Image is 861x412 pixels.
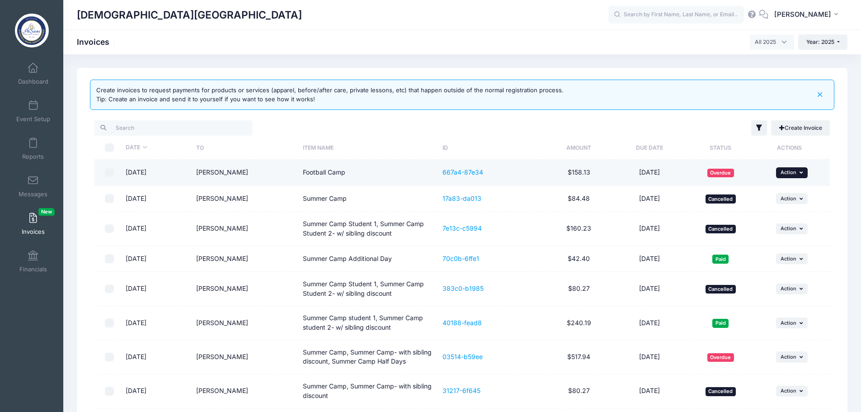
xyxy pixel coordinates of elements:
[543,160,614,186] td: $158.13
[781,225,796,232] span: Action
[12,95,55,127] a: Event Setup
[614,212,685,246] td: [DATE]
[299,212,438,246] td: Summer Camp Student 1, Summer Camp Student 2- w/ sibling discount
[22,228,45,236] span: Invoices
[706,285,736,294] span: Cancelled
[299,340,438,374] td: Summer Camp, Summer Camp- with sibling discount, Summer Camp Half Days
[121,212,192,246] td: [DATE]
[442,387,480,394] a: 31217-6f645
[776,284,808,294] button: Action
[192,160,299,186] td: [PERSON_NAME]
[18,78,48,85] span: Dashboard
[543,186,614,212] td: $84.48
[774,9,831,19] span: [PERSON_NAME]
[614,374,685,408] td: [DATE]
[776,167,808,178] button: Action
[543,212,614,246] td: $160.23
[614,186,685,212] td: [DATE]
[121,374,192,408] td: [DATE]
[12,208,55,240] a: InvoicesNew
[608,6,744,24] input: Search by First Name, Last Name, or Email...
[12,133,55,165] a: Reports
[442,284,484,292] a: 383c0-b1985
[614,272,685,306] td: [DATE]
[543,374,614,408] td: $80.27
[12,170,55,202] a: Messages
[121,272,192,306] td: [DATE]
[121,340,192,374] td: [DATE]
[781,169,796,175] span: Action
[16,115,50,123] span: Event Setup
[299,136,438,160] th: Item Name: activate to sort column ascending
[707,353,734,362] span: Overdue
[192,186,299,212] td: [PERSON_NAME]
[706,225,736,233] span: Cancelled
[614,160,685,186] td: [DATE]
[77,5,302,25] h1: [DEMOGRAPHIC_DATA][GEOGRAPHIC_DATA]
[299,246,438,272] td: Summer Camp Additional Day
[712,255,729,263] span: Paid
[781,256,796,262] span: Action
[299,186,438,212] td: Summer Camp
[776,386,808,397] button: Action
[192,136,299,160] th: To: activate to sort column ascending
[22,153,44,161] span: Reports
[771,120,830,136] a: Create Invoice
[781,320,796,326] span: Action
[121,160,192,186] td: [DATE]
[806,38,834,45] span: Year: 2025
[781,354,796,360] span: Action
[776,253,808,264] button: Action
[781,388,796,394] span: Action
[442,353,483,360] a: 03514-b59ee
[299,272,438,306] td: Summer Camp Student 1, Summer Camp Student 2- w/ sibling discount
[192,374,299,408] td: [PERSON_NAME]
[707,169,734,177] span: Overdue
[768,5,847,25] button: [PERSON_NAME]
[750,34,794,50] span: All 2025
[121,306,192,340] td: [DATE]
[712,319,729,327] span: Paid
[19,190,47,198] span: Messages
[776,351,808,362] button: Action
[614,136,685,160] th: Due Date: activate to sort column ascending
[192,340,299,374] td: [PERSON_NAME]
[543,340,614,374] td: $517.94
[543,136,614,160] th: Amount: activate to sort column ascending
[781,195,796,202] span: Action
[192,212,299,246] td: [PERSON_NAME]
[12,246,55,277] a: Financials
[543,272,614,306] td: $80.27
[121,186,192,212] td: [DATE]
[614,246,685,272] td: [DATE]
[77,37,117,47] h1: Invoices
[38,208,55,216] span: New
[19,265,47,273] span: Financials
[776,317,808,328] button: Action
[96,86,564,104] div: Create invoices to request payments for products or services (apparel, before/after care, private...
[614,340,685,374] td: [DATE]
[299,160,438,186] td: Football Camp
[12,58,55,90] a: Dashboard
[192,306,299,340] td: [PERSON_NAME]
[756,136,828,160] th: Actions
[781,285,796,292] span: Action
[776,223,808,234] button: Action
[438,136,543,160] th: ID: activate to sort column ascending
[299,306,438,340] td: Summer Camp student 1, Summer Camp student 2- w/ sibling discount
[706,387,736,396] span: Cancelled
[192,272,299,306] td: [PERSON_NAME]
[685,136,756,160] th: Status: activate to sort column ascending
[614,306,685,340] td: [DATE]
[706,194,736,203] span: Cancelled
[776,193,808,204] button: Action
[442,319,482,327] a: 40188-fead8
[121,136,192,160] th: Date: activate to sort column ascending
[442,168,483,176] a: 667a4-87e34
[94,120,253,136] input: Search
[442,194,481,202] a: 17a83-da013
[442,255,479,262] a: 70c0b-6ffe1
[798,34,847,50] button: Year: 2025
[15,14,49,47] img: All Saints' Episcopal School
[192,246,299,272] td: [PERSON_NAME]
